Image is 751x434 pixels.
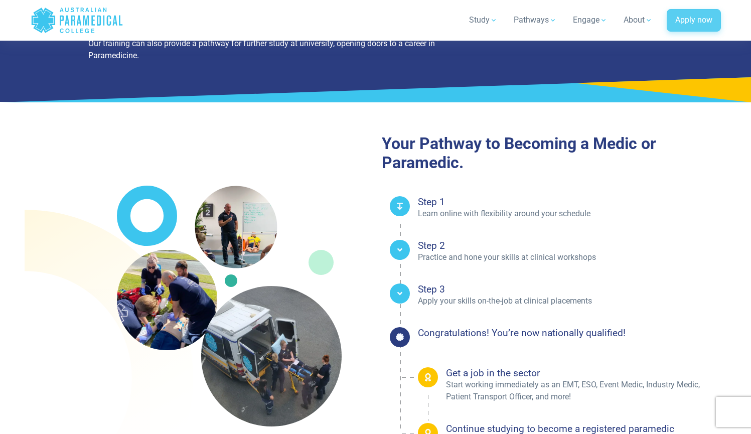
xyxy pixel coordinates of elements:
[418,283,721,295] h4: Step 3
[446,379,721,403] p: Start working immediately as an EMT, ESO, Event Medic, Industry Medic, Patient Transport Officer,...
[418,196,721,208] h4: Step 1
[418,251,721,263] p: Practice and hone your skills at clinical workshops
[446,367,721,379] h4: Get a job in the sector
[418,295,721,307] p: Apply your skills on-the-job at clinical placements
[382,134,721,173] h2: Your Pathway to Becoming a Medic or Paramedic.
[418,240,721,251] h4: Step 2
[418,208,721,220] p: Learn online with flexibility around your schedule
[418,327,721,339] h4: Congratulations! You’re now nationally qualified!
